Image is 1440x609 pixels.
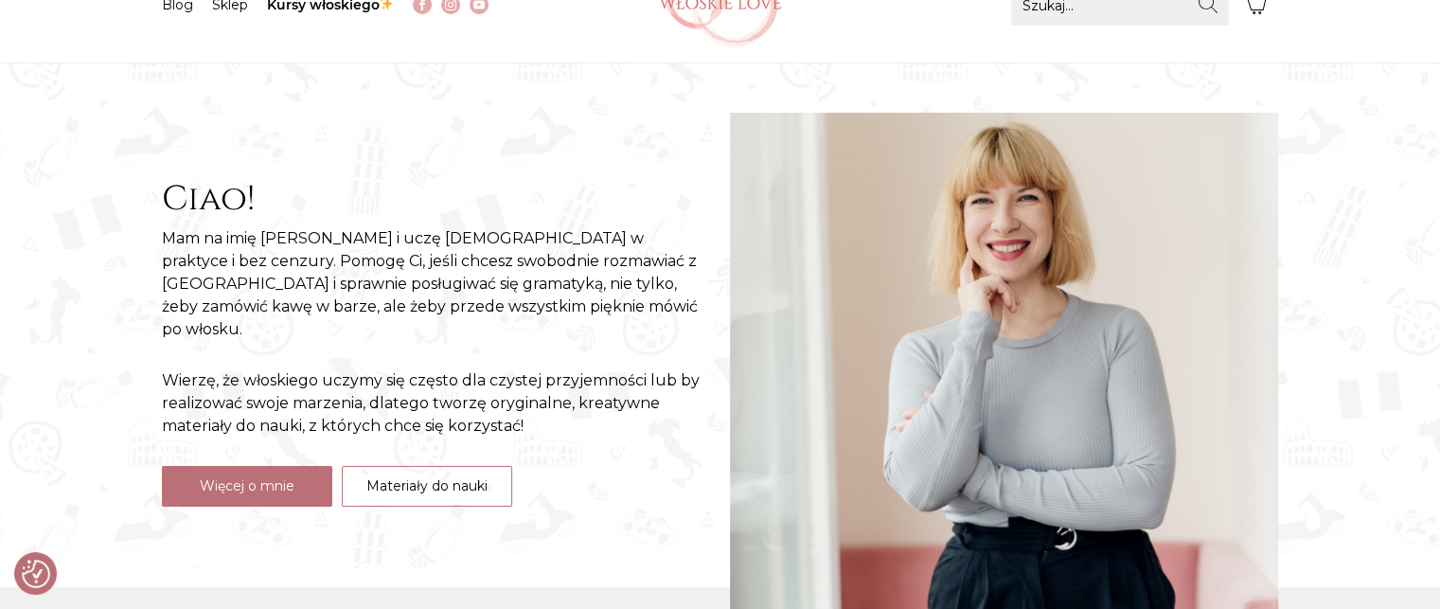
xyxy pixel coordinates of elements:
p: Mam na imię [PERSON_NAME] i uczę [DEMOGRAPHIC_DATA] w praktyce i bez cenzury. Pomogę Ci, jeśli ch... [162,227,711,341]
a: Więcej o mnie [162,466,332,507]
p: Wierzę, że włoskiego uczymy się często dla czystej przyjemności lub by realizować swoje marzenia,... [162,369,711,438]
a: Materiały do nauki [342,466,512,507]
h2: Ciao! [162,179,711,220]
button: Preferencje co do zgód [22,560,50,588]
img: Revisit consent button [22,560,50,588]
